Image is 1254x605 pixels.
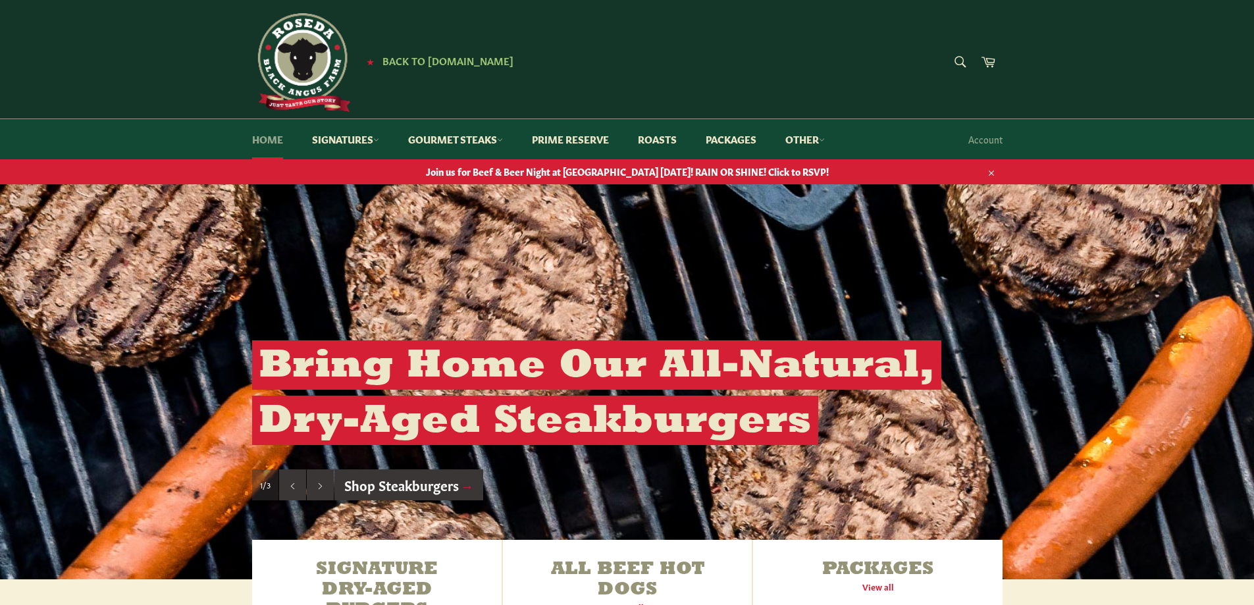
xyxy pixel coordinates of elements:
[334,469,484,501] a: Shop Steakburgers
[692,119,770,159] a: Packages
[772,119,838,159] a: Other
[252,13,351,112] img: Roseda Beef
[239,119,296,159] a: Home
[307,469,334,501] button: Next slide
[299,119,392,159] a: Signatures
[252,469,278,501] div: Slide 1, current
[395,119,516,159] a: Gourmet Steaks
[382,53,513,67] span: Back to [DOMAIN_NAME]
[279,469,306,501] button: Previous slide
[252,340,941,445] h2: Bring Home Our All-Natural, Dry-Aged Steakburgers
[625,119,690,159] a: Roasts
[461,475,474,494] span: →
[519,119,622,159] a: Prime Reserve
[367,56,374,66] span: ★
[239,159,1016,184] a: Join us for Beef & Beer Night at [GEOGRAPHIC_DATA] [DATE]! RAIN OR SHINE! Click to RSVP!
[239,165,1016,178] span: Join us for Beef & Beer Night at [GEOGRAPHIC_DATA] [DATE]! RAIN OR SHINE! Click to RSVP!
[260,479,271,490] span: 1/3
[360,56,513,66] a: ★ Back to [DOMAIN_NAME]
[962,120,1009,159] a: Account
